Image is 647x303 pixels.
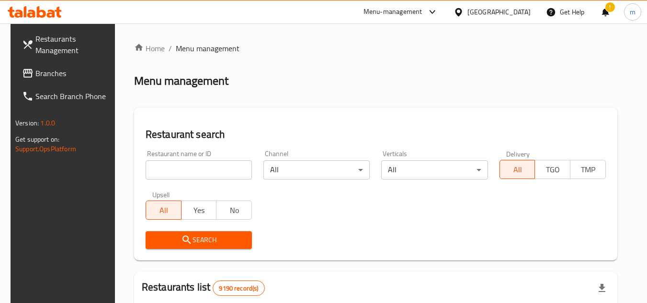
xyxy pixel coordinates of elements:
div: All [263,160,370,180]
h2: Menu management [134,73,228,89]
label: Delivery [506,150,530,157]
div: [GEOGRAPHIC_DATA] [467,7,531,17]
span: Get support on: [15,133,59,146]
span: TMP [574,163,602,177]
li: / [169,43,172,54]
span: No [220,203,248,217]
nav: breadcrumb [134,43,617,54]
span: 9190 record(s) [213,284,264,293]
span: All [504,163,532,177]
button: Yes [181,201,217,220]
a: Support.OpsPlatform [15,143,76,155]
a: Branches [14,62,119,85]
button: All [146,201,182,220]
span: Search [153,234,244,246]
div: Menu-management [363,6,422,18]
span: Restaurants Management [35,33,111,56]
h2: Restaurants list [142,280,265,296]
h2: Restaurant search [146,127,606,142]
span: Menu management [176,43,239,54]
button: TMP [570,160,606,179]
span: m [630,7,636,17]
div: Export file [590,277,613,300]
button: Search [146,231,252,249]
span: 1.0.0 [40,117,55,129]
span: Branches [35,67,111,79]
label: Upsell [152,191,170,198]
div: All [381,160,488,180]
button: All [499,160,535,179]
button: TGO [534,160,570,179]
span: Version: [15,117,39,129]
span: TGO [539,163,567,177]
span: All [150,203,178,217]
a: Restaurants Management [14,27,119,62]
div: Total records count [213,281,264,296]
input: Search for restaurant name or ID.. [146,160,252,180]
a: Search Branch Phone [14,85,119,108]
span: Yes [185,203,213,217]
button: No [216,201,252,220]
a: Home [134,43,165,54]
span: Search Branch Phone [35,90,111,102]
